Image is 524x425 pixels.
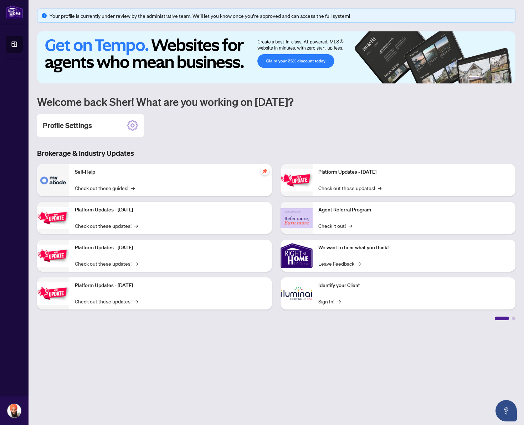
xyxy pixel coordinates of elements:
[261,167,269,175] span: pushpin
[318,206,510,214] p: Agent Referral Program
[488,76,491,79] button: 3
[318,222,352,230] a: Check it out!→
[37,31,515,83] img: Slide 0
[318,297,341,305] a: Sign In!→
[468,76,480,79] button: 1
[43,121,92,130] h2: Profile Settings
[505,76,508,79] button: 6
[37,245,69,267] img: Platform Updates - July 21, 2025
[483,76,486,79] button: 2
[495,400,517,421] button: Open asap
[281,208,313,228] img: Agent Referral Program
[75,184,135,192] a: Check out these guides!→
[131,184,135,192] span: →
[37,95,515,108] h1: Welcome back Sher! What are you working on [DATE]?
[75,168,266,176] p: Self-Help
[75,222,138,230] a: Check out these updates!→
[7,404,21,418] img: Profile Icon
[75,206,266,214] p: Platform Updates - [DATE]
[349,222,352,230] span: →
[37,282,69,305] img: Platform Updates - July 8, 2025
[134,297,138,305] span: →
[42,13,47,18] span: info-circle
[378,184,381,192] span: →
[75,282,266,290] p: Platform Updates - [DATE]
[75,297,138,305] a: Check out these updates!→
[318,184,381,192] a: Check out these updates!→
[134,222,138,230] span: →
[37,164,69,196] img: Self-Help
[281,277,313,309] img: Identify your Client
[50,12,511,20] div: Your profile is currently under review by the administrative team. We’ll let you know once you’re...
[494,76,497,79] button: 4
[318,282,510,290] p: Identify your Client
[75,244,266,252] p: Platform Updates - [DATE]
[6,5,23,19] img: logo
[281,169,313,191] img: Platform Updates - June 23, 2025
[37,207,69,229] img: Platform Updates - September 16, 2025
[281,240,313,272] img: We want to hear what you think!
[318,260,361,267] a: Leave Feedback→
[500,76,503,79] button: 5
[337,297,341,305] span: →
[37,148,515,158] h3: Brokerage & Industry Updates
[357,260,361,267] span: →
[318,244,510,252] p: We want to hear what you think!
[318,168,510,176] p: Platform Updates - [DATE]
[134,260,138,267] span: →
[75,260,138,267] a: Check out these updates!→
